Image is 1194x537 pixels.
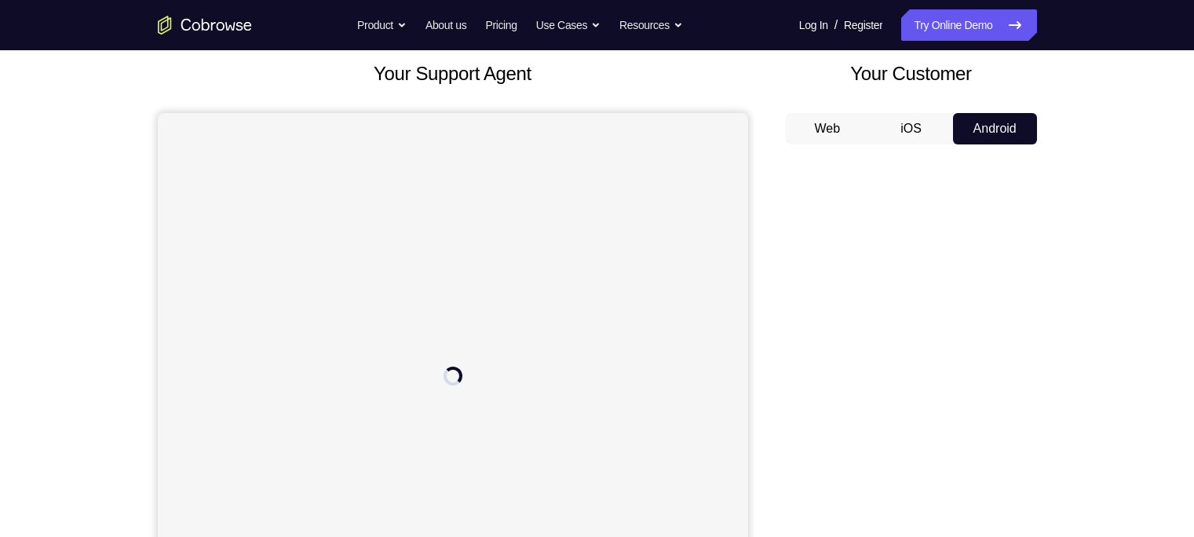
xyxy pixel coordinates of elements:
[834,16,838,35] span: /
[786,113,870,144] button: Web
[619,9,683,41] button: Resources
[158,60,748,88] h2: Your Support Agent
[357,9,407,41] button: Product
[799,9,828,41] a: Log In
[953,113,1037,144] button: Android
[786,60,1037,88] h2: Your Customer
[158,16,252,35] a: Go to the home page
[485,9,517,41] a: Pricing
[844,9,882,41] a: Register
[425,9,466,41] a: About us
[869,113,953,144] button: iOS
[901,9,1036,41] a: Try Online Demo
[536,9,601,41] button: Use Cases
